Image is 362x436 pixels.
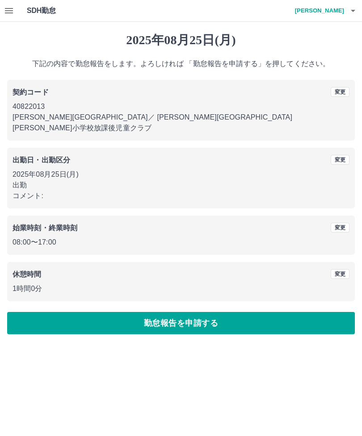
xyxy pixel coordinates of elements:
p: [PERSON_NAME][GEOGRAPHIC_DATA] ／ [PERSON_NAME][GEOGRAPHIC_DATA][PERSON_NAME]小学校放課後児童クラブ [13,112,349,133]
button: 変更 [331,87,349,97]
button: 勤怠報告を申請する [7,312,355,334]
h1: 2025年08月25日(月) [7,33,355,48]
p: コメント: [13,191,349,201]
p: 2025年08月25日(月) [13,169,349,180]
b: 契約コード [13,88,49,96]
b: 出勤日・出勤区分 [13,156,70,164]
button: 変更 [331,155,349,165]
p: 08:00 〜 17:00 [13,237,349,248]
p: 出勤 [13,180,349,191]
b: 休憩時間 [13,270,42,278]
p: 1時間0分 [13,283,349,294]
button: 変更 [331,223,349,233]
button: 変更 [331,269,349,279]
b: 始業時刻・終業時刻 [13,224,77,232]
p: 下記の内容で勤怠報告をします。よろしければ 「勤怠報告を申請する」を押してください。 [7,58,355,69]
p: 40822013 [13,101,349,112]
